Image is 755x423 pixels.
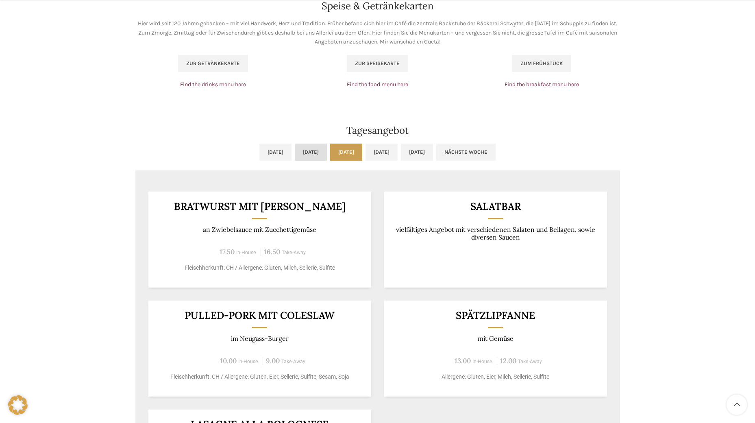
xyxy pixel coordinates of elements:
[366,144,398,161] a: [DATE]
[238,359,258,364] span: In-House
[281,359,305,364] span: Take-Away
[518,359,542,364] span: Take-Away
[505,81,579,88] a: Find the breakfast menu here
[186,60,240,67] span: Zur Getränkekarte
[394,310,597,321] h3: Spätzlipfanne
[135,19,620,46] p: Hier wird seit 120 Jahren gebacken – mit viel Handwerk, Herz und Tradition. Früher befand sich hi...
[282,250,306,255] span: Take-Away
[259,144,292,161] a: [DATE]
[266,356,280,365] span: 9.00
[264,247,280,256] span: 16.50
[512,55,571,72] a: Zum Frühstück
[158,335,361,342] p: im Neugass-Burger
[500,356,516,365] span: 12.00
[394,201,597,211] h3: Salatbar
[455,356,471,365] span: 13.00
[158,310,361,321] h3: Pulled-Pork mit Coleslaw
[436,144,496,161] a: Nächste Woche
[158,373,361,381] p: Fleischherkunft: CH / Allergene: Gluten, Eier, Sellerie, Sulfite, Sesam, Soja
[220,356,237,365] span: 10.00
[394,335,597,342] p: mit Gemüse
[236,250,256,255] span: In-House
[135,126,620,135] h2: Tagesangebot
[394,226,597,242] p: vielfältiges Angebot mit verschiedenen Salaten und Beilagen, sowie diversen Saucen
[347,55,408,72] a: Zur Speisekarte
[158,264,361,272] p: Fleischherkunft: CH / Allergene: Gluten, Milch, Sellerie, Sulfite
[355,60,400,67] span: Zur Speisekarte
[472,359,492,364] span: In-House
[347,81,408,88] a: Find the food menu here
[295,144,327,161] a: [DATE]
[401,144,433,161] a: [DATE]
[178,55,248,72] a: Zur Getränkekarte
[727,395,747,415] a: Scroll to top button
[180,81,246,88] a: Find the drinks menu here
[330,144,362,161] a: [DATE]
[220,247,235,256] span: 17.50
[158,226,361,233] p: an Zwiebelsauce mit Zucchettigemüse
[135,1,620,11] h2: Speise & Getränkekarten
[158,201,361,211] h3: Bratwurst mit [PERSON_NAME]
[520,60,563,67] span: Zum Frühstück
[394,373,597,381] p: Allergene: Gluten, Eier, Milch, Sellerie, Sulfite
